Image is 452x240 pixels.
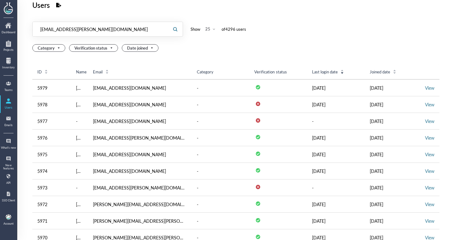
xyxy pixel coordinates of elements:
div: Sort [340,69,344,74]
a: View [425,118,434,124]
a: New features [1,154,16,170]
span: Last login date [312,69,338,75]
td: 5976 [32,130,71,146]
div: - [197,84,198,92]
div: Users [1,106,16,109]
div: - [197,200,198,208]
td: - [307,113,365,130]
div: - [197,184,198,191]
div: Projects [1,48,16,51]
td: Awais Ahmed [71,163,88,179]
span: Verification status [74,45,114,51]
td: [EMAIL_ADDRESS][PERSON_NAME][DOMAIN_NAME] [88,179,192,196]
span: Email [93,69,103,75]
td: - [307,179,365,196]
a: Teams [1,78,16,95]
a: Inventory [1,56,16,72]
a: What's new [1,136,16,152]
div: - [197,217,198,225]
span: ID [37,69,42,75]
div: [DATE] [370,200,417,208]
div: - [197,151,198,158]
td: zhen wang [71,146,88,163]
td: Marilen Federico [71,213,88,229]
td: 5973 [32,179,71,196]
td: 5974 [32,163,71,179]
span: Category [38,45,61,51]
td: 5977 [32,113,71,130]
div: Emails [1,124,16,127]
i: icon: caret-up [393,69,396,71]
div: Teams [1,88,16,92]
td: [PERSON_NAME][EMAIL_ADDRESS][PERSON_NAME][DOMAIN_NAME] [88,213,192,229]
a: Projects [1,38,16,55]
a: View [425,218,434,224]
div: [DATE] [370,184,417,191]
a: View [425,168,434,174]
div: [DATE] [370,167,417,175]
td: [EMAIL_ADDRESS][DOMAIN_NAME] [88,96,192,113]
a: View [425,135,434,141]
td: 5978 [32,96,71,113]
span: Joined date [370,69,390,75]
a: View [425,101,434,108]
div: 25 [205,26,210,32]
td: [PERSON_NAME][EMAIL_ADDRESS][DOMAIN_NAME] [88,196,192,213]
div: - [197,101,198,108]
div: [DATE] [370,84,417,92]
span: Name [76,69,87,75]
td: Elizabeth Glass [71,96,88,113]
td: - [71,113,88,130]
a: View [425,85,434,91]
a: API [1,171,16,188]
div: [DATE] [312,84,360,92]
div: What's new [1,146,16,149]
td: [EMAIL_ADDRESS][PERSON_NAME][DOMAIN_NAME] [88,130,192,146]
td: 5971 [32,213,71,229]
div: [DATE] [312,151,360,158]
td: Natálie Ulitzková [71,196,88,213]
div: Inventory [1,66,16,69]
span: Date joined [127,45,154,51]
div: Sort [44,69,48,74]
i: icon: caret-up [105,69,109,71]
div: Sort [105,69,109,74]
td: [EMAIL_ADDRESS][DOMAIN_NAME] [88,146,192,163]
td: [EMAIL_ADDRESS][DOMAIN_NAME] [88,79,192,96]
td: Vasily Medvedev [71,130,88,146]
div: - [197,167,198,175]
div: [DATE] [370,117,417,125]
div: [DATE] [312,217,360,225]
img: b9474ba4-a536-45cc-a50d-c6e2543a7ac2.jpeg [6,214,11,220]
i: icon: caret-up [341,69,344,71]
i: icon: caret-down [45,71,48,73]
i: icon: caret-up [45,69,48,71]
td: [EMAIL_ADDRESS][DOMAIN_NAME] [88,113,192,130]
div: SSO Client [1,199,16,202]
i: icon: caret-down [393,71,396,73]
div: Dashboard [1,31,16,34]
span: Category [197,69,213,75]
a: View [425,201,434,207]
td: [EMAIL_ADDRESS][DOMAIN_NAME] [88,163,192,179]
td: Andrew Butler [71,79,88,96]
img: genemod logo [1,0,16,15]
div: [DATE] [370,151,417,158]
a: View [425,184,434,191]
a: Emails [1,114,16,130]
div: Account [3,222,13,225]
div: [DATE] [370,101,417,108]
td: 5979 [32,79,71,96]
div: API [1,181,16,184]
div: [DATE] [312,134,360,141]
div: [DATE] [312,167,360,175]
td: 5972 [32,196,71,213]
div: - [197,117,198,125]
div: - [197,134,198,141]
span: Verification status [254,69,287,75]
a: Users [1,96,16,112]
td: - [71,179,88,196]
a: View [425,151,434,157]
div: [DATE] [312,200,360,208]
i: icon: caret-down [105,71,109,73]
